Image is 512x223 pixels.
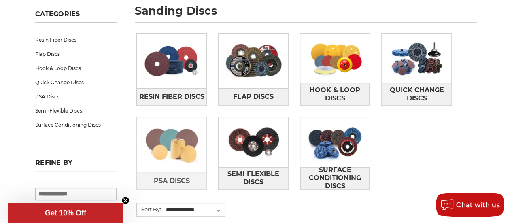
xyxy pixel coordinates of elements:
[137,120,206,170] img: PSA Discs
[137,203,161,215] label: Sort By:
[301,83,370,105] span: Hook & Loop Discs
[35,118,117,132] a: Surface Conditioning Discs
[301,163,370,193] span: Surface Conditioning Discs
[219,117,288,167] img: Semi-Flexible Discs
[456,201,500,209] span: Chat with us
[35,10,117,23] h5: Categories
[35,61,117,75] a: Hook & Loop Discs
[300,117,370,167] img: Surface Conditioning Discs
[35,75,117,89] a: Quick Change Discs
[137,88,206,105] a: Resin Fiber Discs
[137,36,206,85] img: Resin Fiber Discs
[219,36,288,85] img: Flap Discs
[8,203,123,223] div: Get 10% OffClose teaser
[219,88,288,105] a: Flap Discs
[233,90,273,104] span: Flap Discs
[382,83,451,105] span: Quick Change Discs
[219,167,288,189] a: Semi-Flexible Discs
[135,5,477,23] h1: sanding discs
[35,159,117,171] h5: Refine by
[382,83,451,105] a: Quick Change Discs
[121,196,130,204] button: Close teaser
[300,167,370,189] a: Surface Conditioning Discs
[35,89,117,104] a: PSA Discs
[139,90,204,104] span: Resin Fiber Discs
[35,33,117,47] a: Resin Fiber Discs
[45,209,86,217] span: Get 10% Off
[137,172,206,189] a: PSA Discs
[154,174,190,188] span: PSA Discs
[219,167,288,189] span: Semi-Flexible Discs
[35,104,117,118] a: Semi-Flexible Discs
[300,83,370,105] a: Hook & Loop Discs
[382,34,451,83] img: Quick Change Discs
[300,34,370,83] img: Hook & Loop Discs
[436,193,504,217] button: Chat with us
[35,47,117,61] a: Flap Discs
[165,204,225,216] select: Sort By:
